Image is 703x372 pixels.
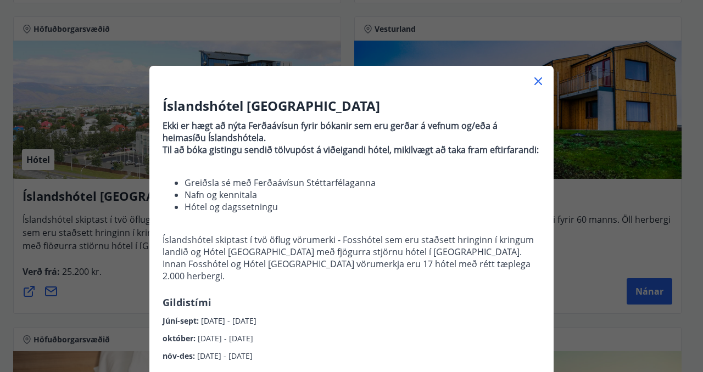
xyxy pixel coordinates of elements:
[201,315,256,326] span: [DATE] - [DATE]
[185,177,540,189] li: Greiðsla sé með Ferðaávísun Stéttarfélaganna
[163,144,539,156] strong: Til að bóka gistingu sendið tölvupóst á viðeigandi hótel, mikilvægt að taka fram eftirfarandi:
[185,201,540,213] li: Hótel og dagssetningu
[197,351,253,361] span: [DATE] - [DATE]
[163,333,198,343] span: október :
[163,234,540,282] p: Íslandshótel skiptast í tvö öflug vörumerki - Fosshótel sem eru staðsett hringinn í kringum landi...
[163,97,540,115] h3: Íslandshótel [GEOGRAPHIC_DATA]
[185,189,540,201] li: Nafn og kennitala
[163,351,197,361] span: nóv-des :
[163,296,211,309] span: Gildistími
[198,333,253,343] span: [DATE] - [DATE]
[163,120,498,144] strong: Ekki er hægt að nýta Ferðaávísun fyrir bókanir sem eru gerðar á vefnum og/eða á heimasíðu Íslands...
[163,315,201,326] span: Júní-sept :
